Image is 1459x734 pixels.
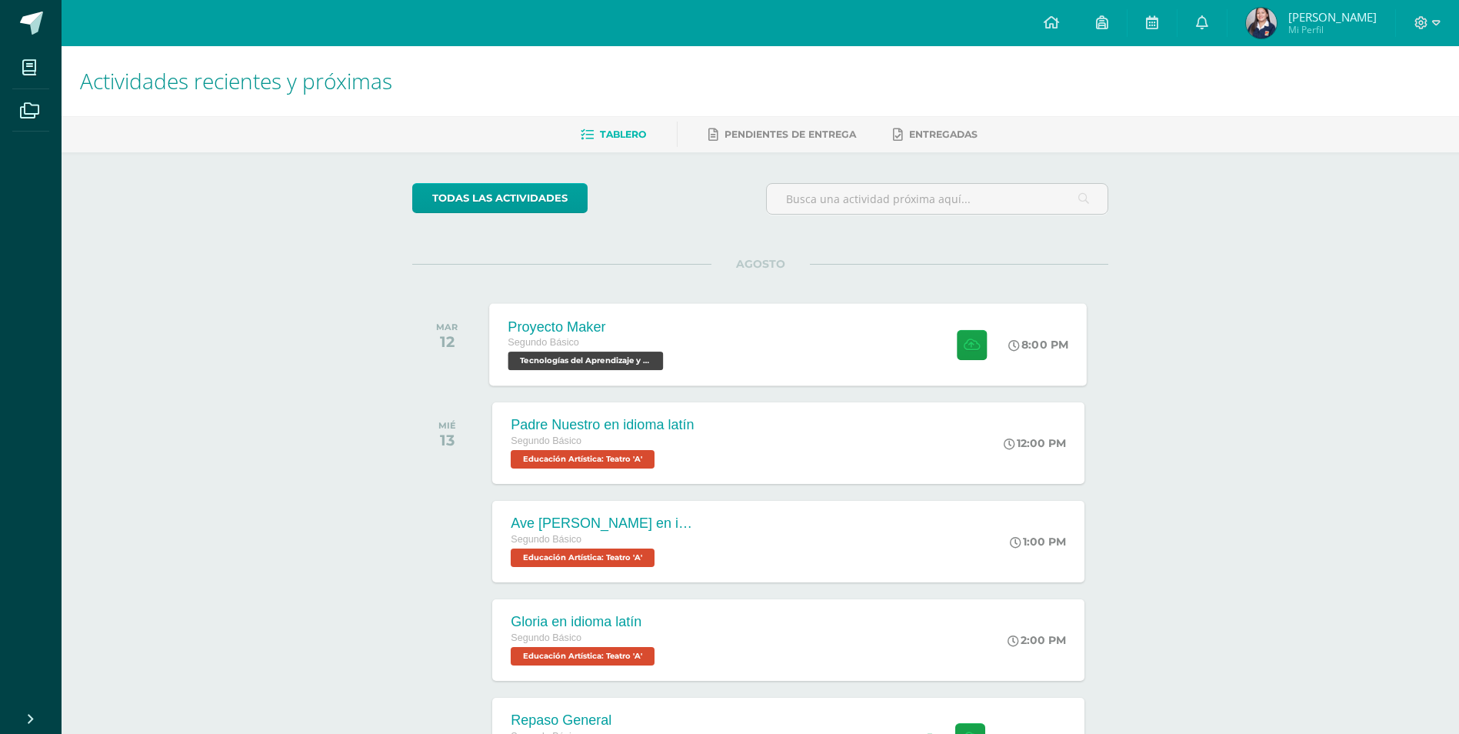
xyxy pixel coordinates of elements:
span: Educación Artística: Teatro 'A' [511,647,655,666]
span: Mi Perfil [1288,23,1377,36]
span: Actividades recientes y próximas [80,66,392,95]
div: 2:00 PM [1008,633,1066,647]
a: Tablero [581,122,646,147]
span: Segundo Básico [508,337,580,348]
a: Pendientes de entrega [708,122,856,147]
input: Busca una actividad próxima aquí... [767,184,1108,214]
div: MIÉ [438,420,456,431]
div: Ave [PERSON_NAME] en idioma latín. [511,515,695,532]
span: Tablero [600,128,646,140]
div: 8:00 PM [1009,338,1069,352]
div: 1:00 PM [1010,535,1066,549]
span: [PERSON_NAME] [1288,9,1377,25]
span: Tecnologías del Aprendizaje y la Comunicación 'A' [508,352,664,370]
div: MAR [436,322,458,332]
div: Padre Nuestro en idioma latín [511,417,694,433]
div: Gloria en idioma latín [511,614,658,630]
span: Segundo Básico [511,435,581,446]
span: Educación Artística: Teatro 'A' [511,549,655,567]
div: 12:00 PM [1004,436,1066,450]
span: Segundo Básico [511,632,581,643]
div: Proyecto Maker [508,319,668,335]
div: Repaso General [511,712,611,729]
a: Entregadas [893,122,978,147]
span: Pendientes de entrega [725,128,856,140]
div: 13 [438,431,456,449]
span: Educación Artística: Teatro 'A' [511,450,655,469]
span: AGOSTO [711,257,810,271]
img: 94f2c78d5a9f833833166952f9b0ac0a.png [1246,8,1277,38]
span: Segundo Básico [511,534,581,545]
a: todas las Actividades [412,183,588,213]
div: 12 [436,332,458,351]
span: Entregadas [909,128,978,140]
